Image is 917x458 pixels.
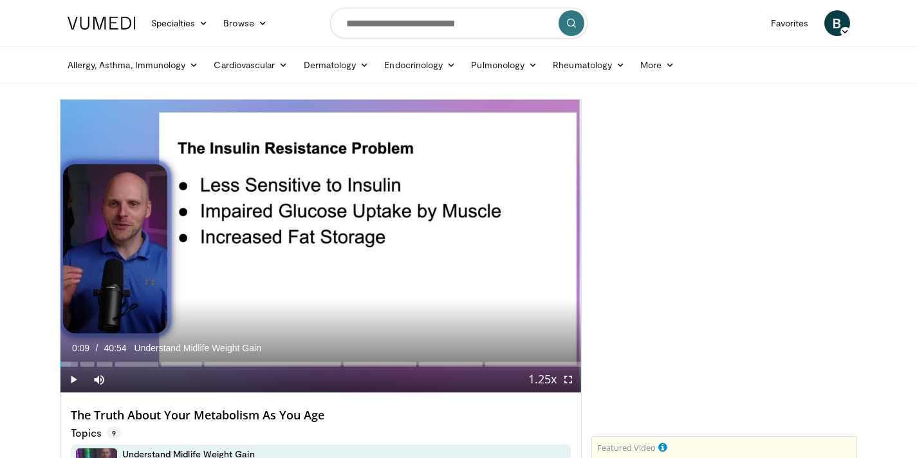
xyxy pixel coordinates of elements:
[330,8,588,39] input: Search topics, interventions
[144,10,216,36] a: Specialties
[107,426,121,439] span: 9
[60,52,207,78] a: Allergy, Asthma, Immunology
[628,99,821,260] iframe: Advertisement
[216,10,275,36] a: Browse
[60,100,582,393] video-js: Video Player
[206,52,295,78] a: Cardiovascular
[463,52,545,78] a: Pulmonology
[763,10,817,36] a: Favorites
[555,367,581,392] button: Fullscreen
[597,442,656,453] small: Featured Video
[824,10,850,36] a: B
[628,268,821,428] iframe: Advertisement
[633,52,682,78] a: More
[60,367,86,392] button: Play
[71,408,571,423] h4: The Truth About Your Metabolism As You Age
[72,343,89,353] span: 0:09
[96,343,98,353] span: /
[60,362,582,367] div: Progress Bar
[376,52,463,78] a: Endocrinology
[530,367,555,392] button: Playback Rate
[86,367,112,392] button: Mute
[545,52,633,78] a: Rheumatology
[296,52,377,78] a: Dermatology
[134,342,261,354] span: Understand Midlife Weight Gain
[104,343,127,353] span: 40:54
[71,426,121,439] p: Topics
[68,17,136,30] img: VuMedi Logo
